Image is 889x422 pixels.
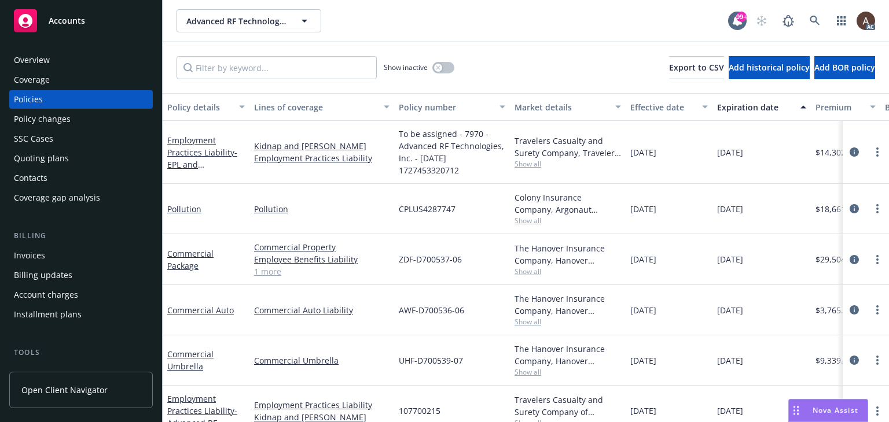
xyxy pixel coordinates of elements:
button: Policy number [394,93,510,121]
span: AWF-D700536-06 [399,304,464,316]
a: Quoting plans [9,149,153,168]
div: The Hanover Insurance Company, Hanover Insurance Group [515,343,621,367]
a: Pollution [254,203,390,215]
div: Invoices [14,246,45,265]
button: Advanced RF Technologies, Inc. [177,9,321,32]
span: Show all [515,159,621,169]
span: Show all [515,317,621,327]
span: [DATE] [630,203,656,215]
span: Show all [515,216,621,225]
span: $18,661.00 [815,203,857,215]
a: Accounts [9,5,153,37]
div: Drag to move [789,399,803,421]
span: [DATE] [717,354,743,367]
img: photo [857,12,875,30]
a: SSC Cases [9,129,153,148]
button: Add historical policy [729,56,810,79]
a: 1 more [254,265,390,277]
span: ZDF-D700537-06 [399,253,462,265]
span: $9,339.00 [815,354,853,367]
a: more [870,404,884,418]
a: Commercial Umbrella [254,354,390,367]
a: more [870,202,884,216]
span: UHF-D700539-07 [399,354,463,367]
button: Lines of coverage [249,93,394,121]
div: Policy details [167,101,232,113]
span: To be assigned - 7970 - Advanced RF Technologies, Inc. - [DATE] 1727453320712 [399,128,505,176]
div: Contacts [14,169,47,187]
div: Expiration date [717,101,794,113]
a: circleInformation [847,253,861,266]
button: Market details [510,93,626,121]
a: more [870,303,884,317]
button: Premium [811,93,880,121]
span: Add historical policy [729,62,810,73]
div: Policy changes [14,110,71,128]
a: Overview [9,51,153,69]
div: Billing updates [14,266,72,284]
a: Switch app [830,9,853,32]
a: Coverage [9,71,153,89]
div: Coverage gap analysis [14,188,100,207]
button: Nova Assist [788,399,868,422]
a: Pollution [167,203,201,214]
span: $14,302.00 [815,146,857,158]
a: Employment Practices Liability [167,135,243,194]
a: more [870,145,884,159]
span: $29,504.00 [815,253,857,265]
div: Market details [515,101,608,113]
a: Billing updates [9,266,153,284]
div: Installment plans [14,305,82,324]
div: Account charges [14,286,78,304]
span: Show all [515,266,621,276]
span: [DATE] [630,354,656,367]
div: Premium [815,101,863,113]
span: [DATE] [630,405,656,417]
a: Start snowing [750,9,773,32]
a: Employee Benefits Liability [254,253,390,265]
a: Kidnap and [PERSON_NAME] [254,140,390,152]
div: Overview [14,51,50,69]
button: Effective date [626,93,712,121]
a: circleInformation [847,202,861,216]
a: Contacts [9,169,153,187]
span: [DATE] [717,405,743,417]
span: [DATE] [717,203,743,215]
a: Employment Practices Liability [254,399,390,411]
a: circleInformation [847,145,861,159]
span: Show inactive [384,62,428,72]
span: Nova Assist [813,405,858,415]
span: [DATE] [630,146,656,158]
div: Effective date [630,101,695,113]
span: Export to CSV [669,62,724,73]
a: Invoices [9,246,153,265]
span: [DATE] [630,304,656,316]
span: [DATE] [630,253,656,265]
span: Accounts [49,16,85,25]
div: Colony Insurance Company, Argonaut Insurance Company (Argo), Brown & Riding Insurance Services, Inc. [515,191,621,216]
span: Open Client Navigator [21,384,108,396]
a: Commercial Auto [167,305,234,316]
div: The Hanover Insurance Company, Hanover Insurance Group [515,293,621,317]
button: Expiration date [712,93,811,121]
span: [DATE] [717,253,743,265]
a: Commercial Auto Liability [254,304,390,316]
div: The Hanover Insurance Company, Hanover Insurance Group [515,242,621,266]
span: [DATE] [717,146,743,158]
span: 107700215 [399,405,440,417]
div: SSC Cases [14,129,53,148]
div: Quoting plans [14,149,69,168]
a: Policies [9,90,153,109]
a: circleInformation [847,353,861,367]
div: Billing [9,230,153,242]
a: Account charges [9,286,153,304]
a: Report a Bug [777,9,800,32]
a: more [870,353,884,367]
a: Policy changes [9,110,153,128]
span: Advanced RF Technologies, Inc. [186,15,286,27]
div: Lines of coverage [254,101,377,113]
a: Commercial Umbrella [167,349,214,372]
div: Travelers Casualty and Surety Company of America, Travelers Insurance, CRC Group [515,394,621,418]
span: $3,765.00 [815,304,853,316]
button: Add BOR policy [814,56,875,79]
